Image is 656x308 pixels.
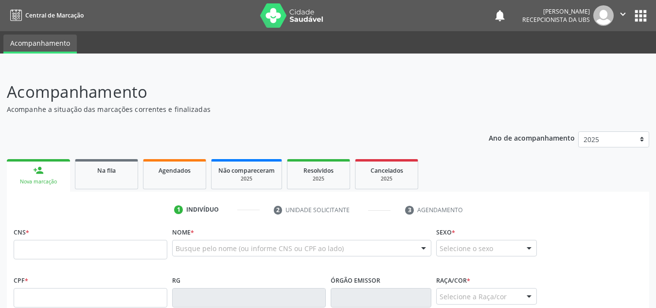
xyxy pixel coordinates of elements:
label: Nome [172,225,194,240]
div: Nova marcação [14,178,63,185]
span: Selecione o sexo [440,243,493,254]
span: Não compareceram [218,166,275,175]
span: Recepcionista da UBS [522,16,590,24]
div: person_add [33,165,44,176]
a: Acompanhamento [3,35,77,54]
div: 2025 [362,175,411,182]
span: Na fila [97,166,116,175]
div: 2025 [218,175,275,182]
p: Acompanhamento [7,80,457,104]
span: Resolvidos [303,166,334,175]
label: CPF [14,273,28,288]
label: Raça/cor [436,273,470,288]
label: RG [172,273,180,288]
button: apps [632,7,649,24]
img: img [593,5,614,26]
label: CNS [14,225,29,240]
button: notifications [493,9,507,22]
span: Busque pelo nome (ou informe CNS ou CPF ao lado) [176,243,344,254]
div: 2025 [294,175,343,182]
a: Central de Marcação [7,7,84,23]
button:  [614,5,632,26]
span: Cancelados [371,166,403,175]
span: Agendados [159,166,191,175]
div: [PERSON_NAME] [522,7,590,16]
p: Acompanhe a situação das marcações correntes e finalizadas [7,104,457,114]
i:  [618,9,628,19]
p: Ano de acompanhamento [489,131,575,144]
label: Sexo [436,225,455,240]
span: Selecione a Raça/cor [440,291,507,302]
span: Central de Marcação [25,11,84,19]
div: 1 [174,205,183,214]
div: Indivíduo [186,205,219,214]
label: Órgão emissor [331,273,380,288]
